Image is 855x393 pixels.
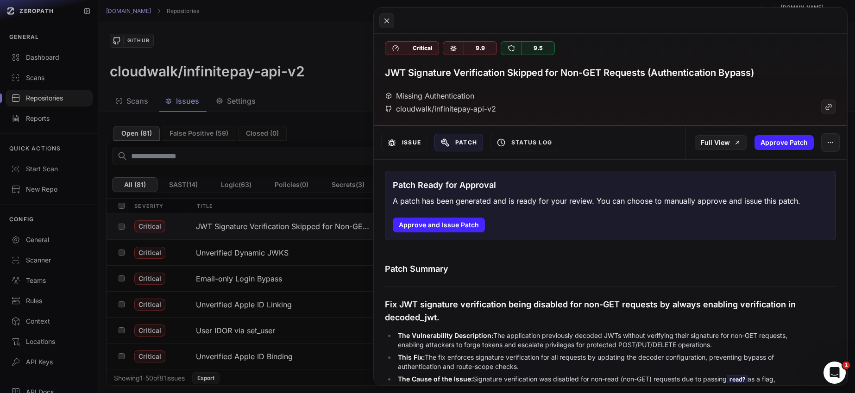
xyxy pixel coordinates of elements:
li: Signature verification was disabled for non-read (non-GET) requests due to passing as a flag, ina... [396,374,800,393]
h3: Patch Ready for Approval [393,179,496,192]
button: Patch [434,134,483,151]
div: cloudwalk/infinitepay-api-v2 [385,103,496,114]
strong: The Vulnerability Description: [398,331,493,339]
p: Fix JWT signature verification being disabled for non-GET requests by always enabling verificatio... [385,298,836,324]
button: Status Log [490,134,558,151]
p: A patch has been generated and is ready for your review. You can choose to manually approve and i... [393,195,800,206]
a: Full View [695,135,747,150]
h1: Patch Summary [385,262,836,275]
li: The fix enforces signature verification for all requests by updating the decoder configuration, p... [396,353,800,371]
code: read? [727,375,748,383]
span: 1 [842,362,850,369]
strong: This Fix: [398,353,425,361]
button: Issue [381,134,427,151]
button: Approve Patch [754,135,814,150]
iframe: Intercom live chat [824,362,846,384]
button: Approve and Issue Patch [393,218,485,232]
strong: The Cause of the Issue: [398,375,473,383]
li: The application previously decoded JWTs without verifying their signature for non-GET requests, e... [396,331,800,349]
